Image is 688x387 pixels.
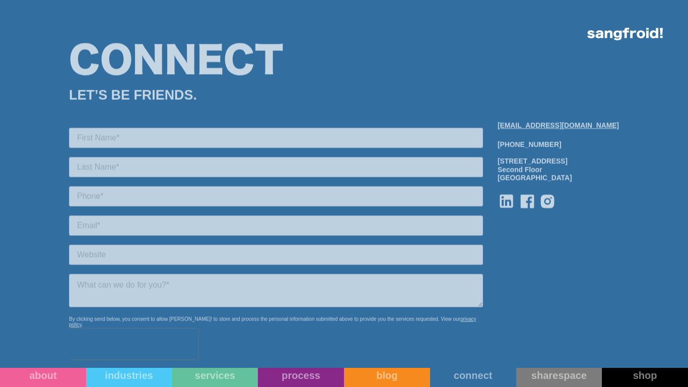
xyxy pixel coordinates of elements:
[516,368,602,387] a: sharespace
[86,369,172,381] div: industries
[344,369,430,381] div: blog
[86,368,172,387] a: industries
[258,368,344,387] a: process
[430,369,516,381] div: connect
[344,368,430,387] a: blog
[69,87,197,102] strong: LET’S BE FRIENDS.
[498,141,619,182] div: [PHONE_NUMBER] [STREET_ADDRESS] Second Floor [GEOGRAPHIC_DATA]
[430,368,516,387] a: connect
[602,369,688,381] div: shop
[498,120,619,131] a: [EMAIL_ADDRESS][DOMAIN_NAME]
[69,41,620,84] h1: Connect
[516,369,602,381] div: sharespace
[602,368,688,387] a: shop
[172,368,258,387] a: services
[172,369,258,381] div: services
[258,369,344,381] div: process
[587,28,663,40] img: logo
